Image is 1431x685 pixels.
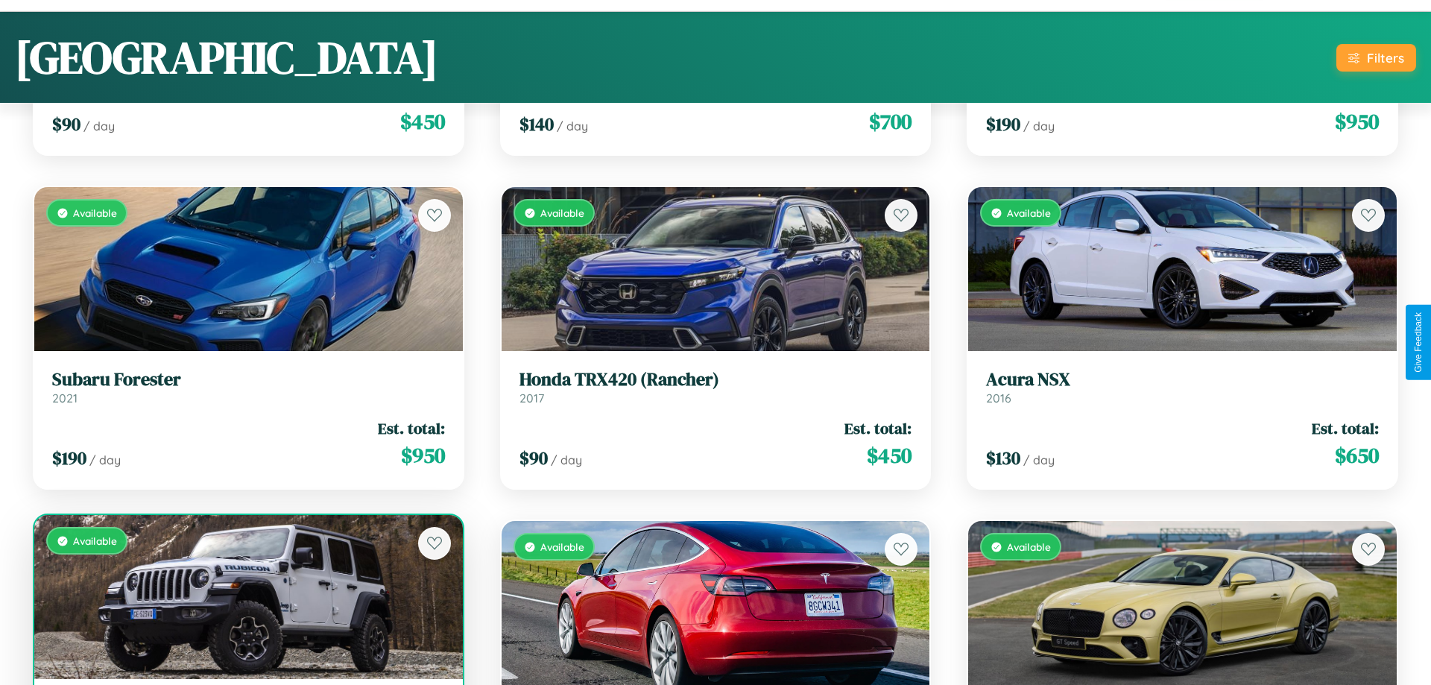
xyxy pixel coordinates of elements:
span: Available [73,534,117,547]
span: / day [89,452,121,467]
span: Est. total: [844,417,912,439]
span: Available [1007,540,1051,553]
span: $ 190 [986,112,1020,136]
button: Filters [1336,44,1416,72]
span: 2021 [52,391,78,405]
span: / day [1023,452,1055,467]
span: $ 950 [401,441,445,470]
span: $ 450 [867,441,912,470]
span: $ 190 [52,446,86,470]
a: Honda TRX420 (Rancher)2017 [519,369,912,405]
span: Available [540,540,584,553]
h1: [GEOGRAPHIC_DATA] [15,27,438,88]
h3: Subaru Forester [52,369,445,391]
span: 2017 [519,391,544,405]
span: $ 450 [400,107,445,136]
span: $ 140 [519,112,554,136]
div: Filters [1367,50,1404,66]
span: $ 90 [519,446,548,470]
span: 2016 [986,391,1011,405]
span: / day [83,119,115,133]
a: Subaru Forester2021 [52,369,445,405]
span: Available [540,206,584,219]
span: $ 650 [1335,441,1379,470]
div: Give Feedback [1413,312,1424,373]
span: / day [551,452,582,467]
span: $ 90 [52,112,80,136]
span: / day [1023,119,1055,133]
span: Available [1007,206,1051,219]
span: / day [557,119,588,133]
span: $ 700 [869,107,912,136]
span: Est. total: [1312,417,1379,439]
span: Available [73,206,117,219]
span: $ 130 [986,446,1020,470]
h3: Acura NSX [986,369,1379,391]
span: Est. total: [378,417,445,439]
span: $ 950 [1335,107,1379,136]
a: Acura NSX2016 [986,369,1379,405]
h3: Honda TRX420 (Rancher) [519,369,912,391]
